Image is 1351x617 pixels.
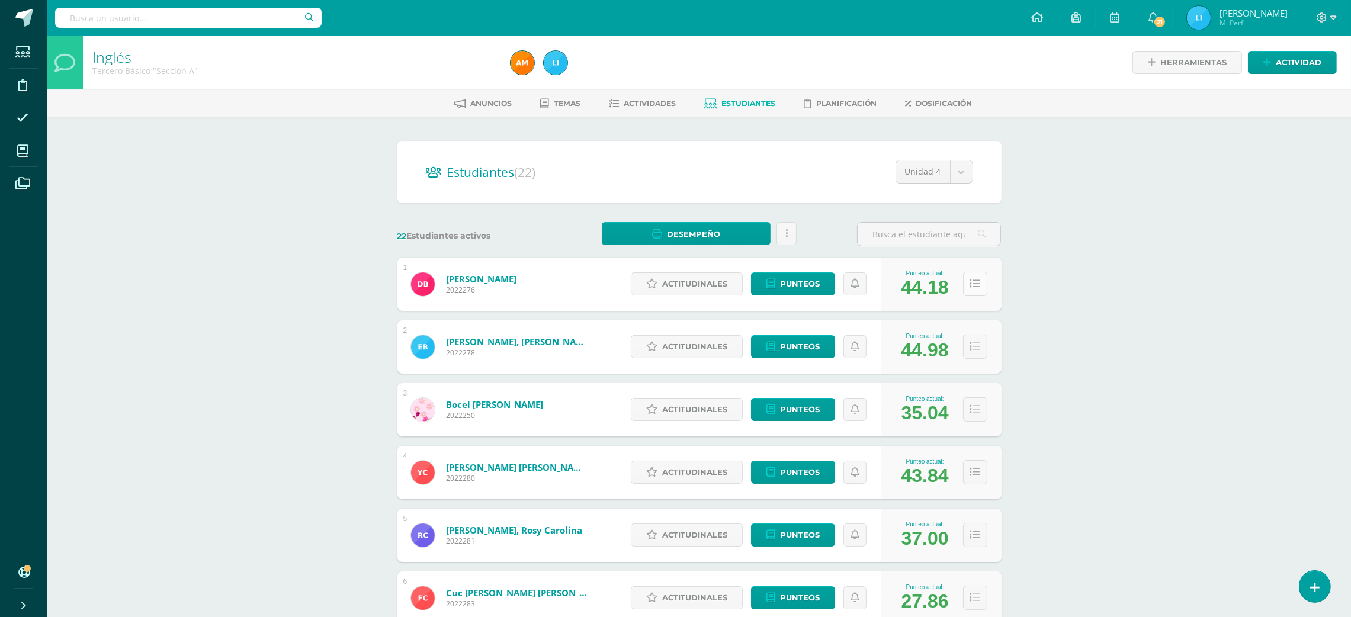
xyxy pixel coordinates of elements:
[901,458,949,465] div: Punteo actual:
[446,348,588,358] span: 2022278
[901,402,949,424] div: 35.04
[901,277,949,298] div: 44.18
[901,521,949,528] div: Punteo actual:
[662,524,727,546] span: Actitudinales
[901,465,949,487] div: 43.84
[446,410,543,420] span: 2022250
[1248,51,1337,74] a: Actividad
[471,99,512,108] span: Anuncios
[446,285,516,295] span: 2022276
[705,94,776,113] a: Estudiantes
[92,49,496,65] h1: Inglés
[631,461,743,484] a: Actitudinales
[446,336,588,348] a: [PERSON_NAME], [PERSON_NAME]
[602,222,771,245] a: Desempeño
[1132,51,1242,74] a: Herramientas
[397,230,541,242] label: Estudiantes activos
[780,461,820,483] span: Punteos
[411,272,435,296] img: 558be82e06036437eb2f3bbd9e93ba39.png
[446,524,582,536] a: [PERSON_NAME], Rosy Carolina
[411,335,435,359] img: 264e2c858d48dab447e544df32aa97c3.png
[446,399,543,410] a: Bocel [PERSON_NAME]
[751,272,835,295] a: Punteos
[403,577,407,586] div: 6
[403,515,407,523] div: 5
[403,389,407,397] div: 3
[397,231,407,242] span: 22
[817,99,877,108] span: Planificación
[901,339,949,361] div: 44.98
[631,272,743,295] a: Actitudinales
[916,99,973,108] span: Dosificación
[403,452,407,460] div: 4
[411,398,435,422] img: 3cb1b66e34b8bd126dc2bd81cd09bb8d.png
[662,336,727,358] span: Actitudinales
[751,523,835,547] a: Punteos
[751,335,835,358] a: Punteos
[446,273,516,285] a: [PERSON_NAME]
[446,461,588,473] a: [PERSON_NAME] [PERSON_NAME]
[554,99,581,108] span: Temas
[403,326,407,335] div: 2
[1160,52,1227,73] span: Herramientas
[780,399,820,420] span: Punteos
[905,160,941,183] span: Unidad 4
[751,461,835,484] a: Punteos
[780,587,820,609] span: Punteos
[411,461,435,484] img: 686d2ff6e8b28c8605ad176ae072029b.png
[446,473,588,483] span: 2022280
[446,536,582,546] span: 2022281
[901,333,949,339] div: Punteo actual:
[92,65,496,76] div: Tercero Básico 'Sección A'
[511,51,534,75] img: 6531f5a821a31dce21a4353d98a8f1e5.png
[631,586,743,609] a: Actitudinales
[446,587,588,599] a: Cuc [PERSON_NAME] [PERSON_NAME]
[901,584,949,590] div: Punteo actual:
[901,396,949,402] div: Punteo actual:
[896,160,973,183] a: Unidad 4
[544,51,567,75] img: f8560f84be0fb137d49a2f9323ee8a27.png
[631,398,743,421] a: Actitudinales
[662,273,727,295] span: Actitudinales
[403,263,407,272] div: 1
[446,599,588,609] span: 2022283
[515,164,536,181] span: (22)
[1220,18,1288,28] span: Mi Perfil
[662,399,727,420] span: Actitudinales
[447,164,536,181] span: Estudiantes
[631,335,743,358] a: Actitudinales
[667,223,720,245] span: Desempeño
[609,94,676,113] a: Actividades
[906,94,973,113] a: Dosificación
[751,398,835,421] a: Punteos
[624,99,676,108] span: Actividades
[780,336,820,358] span: Punteos
[55,8,322,28] input: Busca un usuario...
[411,586,435,610] img: ada4c7cb931bba59326f7d4cc84fb721.png
[780,524,820,546] span: Punteos
[1276,52,1321,73] span: Actividad
[901,590,949,612] div: 27.86
[411,523,435,547] img: 32493d6e93d78976b4a3da3ce4c8e255.png
[631,523,743,547] a: Actitudinales
[751,586,835,609] a: Punteos
[722,99,776,108] span: Estudiantes
[541,94,581,113] a: Temas
[92,47,131,67] a: Inglés
[1153,15,1166,28] span: 21
[455,94,512,113] a: Anuncios
[780,273,820,295] span: Punteos
[804,94,877,113] a: Planificación
[901,270,949,277] div: Punteo actual:
[1220,7,1288,19] span: [PERSON_NAME]
[1187,6,1211,30] img: f8560f84be0fb137d49a2f9323ee8a27.png
[662,587,727,609] span: Actitudinales
[662,461,727,483] span: Actitudinales
[901,528,949,549] div: 37.00
[858,223,1000,246] input: Busca el estudiante aquí...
